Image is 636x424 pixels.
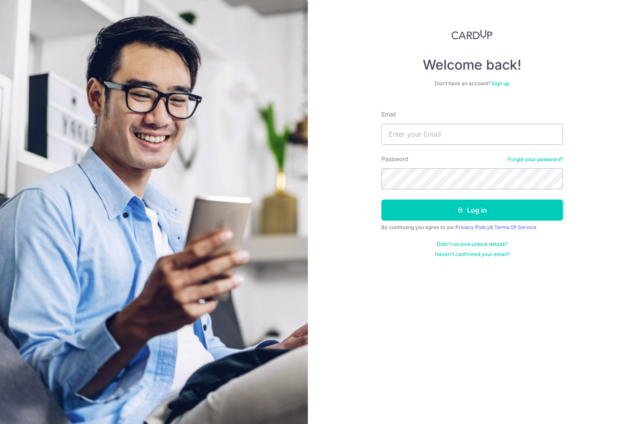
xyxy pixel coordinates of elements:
a: Didn't receive unlock details? [437,241,507,248]
a: Forgot your password? [508,156,563,163]
a: Haven't confirmed your email? [435,251,509,258]
button: Log in [381,200,563,221]
div: Don’t have an account? [381,80,563,87]
div: By continuing you agree to our & [381,224,563,231]
img: CardUp Logo [451,30,493,40]
a: Sign up [492,80,509,86]
input: Enter your Email [381,124,563,145]
h4: Welcome back! [381,57,563,73]
a: Terms Of Service [494,224,536,230]
a: Privacy Policy [455,224,490,230]
label: Email [381,110,396,119]
label: Password [381,155,408,163]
